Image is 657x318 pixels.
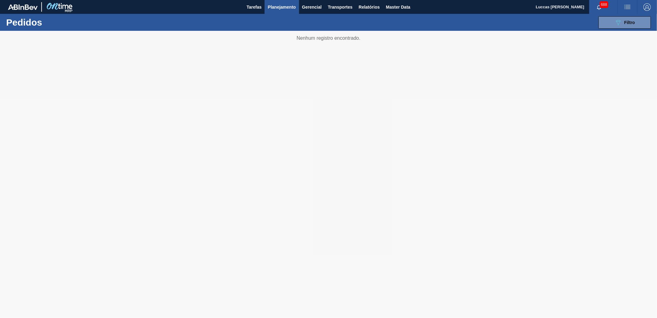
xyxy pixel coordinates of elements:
span: Planejamento [268,3,296,11]
img: Logout [643,3,651,11]
span: Tarefas [247,3,262,11]
span: Transportes [328,3,352,11]
span: Relatórios [359,3,379,11]
span: Gerencial [302,3,322,11]
span: Master Data [386,3,410,11]
img: userActions [624,3,631,11]
h1: Pedidos [6,19,100,26]
button: Notificações [589,3,609,11]
img: TNhmsLtSVTkK8tSr43FrP2fwEKptu5GPRR3wAAAABJRU5ErkJggg== [8,4,38,10]
button: Filtro [598,16,651,29]
span: Filtro [624,20,635,25]
span: 688 [600,1,608,8]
